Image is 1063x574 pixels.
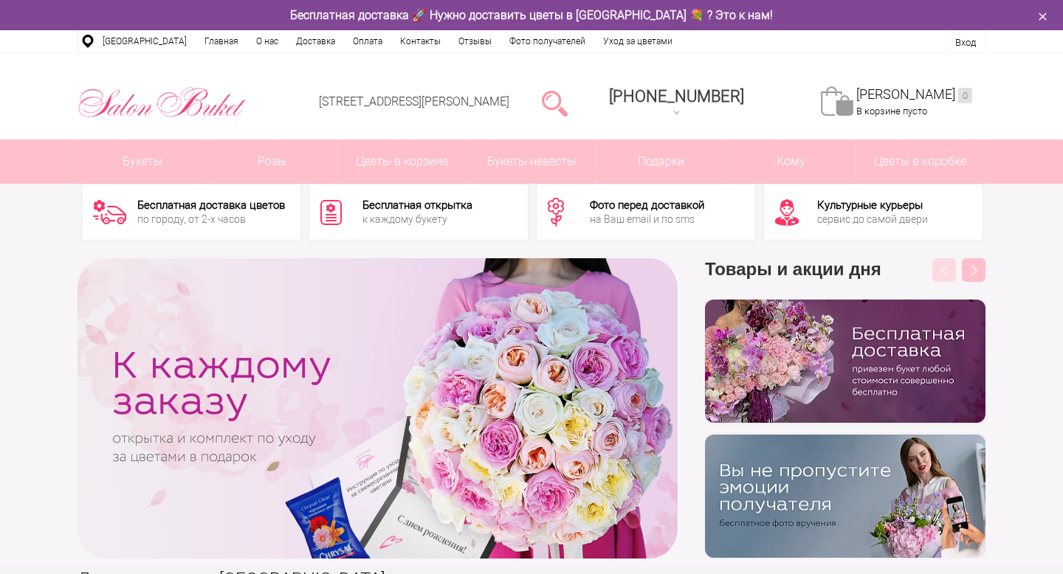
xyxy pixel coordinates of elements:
a: Вход [955,37,976,48]
div: Культурные курьеры [817,200,928,211]
a: [STREET_ADDRESS][PERSON_NAME] [319,94,509,108]
a: Отзывы [450,30,500,52]
a: Главная [196,30,247,52]
span: Кому [726,139,856,184]
a: О нас [247,30,287,52]
a: Цветы в коробке [856,139,985,184]
div: по городу, от 2-х часов [137,214,285,224]
div: на Ваш email и по sms [590,214,704,224]
img: v9wy31nijnvkfycrkduev4dhgt9psb7e.png.webp [705,435,985,558]
div: Бесплатная доставка цветов [137,200,285,211]
div: сервис до самой двери [817,214,928,224]
a: [PERSON_NAME] [856,86,972,103]
ins: 0 [958,88,972,103]
a: Цветы в корзине [337,139,467,184]
a: Букеты [78,139,207,184]
a: Подарки [596,139,726,184]
a: Розы [208,139,337,184]
img: hpaj04joss48rwypv6hbykmvk1dj7zyr.png.webp [705,300,985,423]
a: Букеты невесты [467,139,596,184]
div: Фото перед доставкой [590,200,704,211]
button: Next [962,258,985,282]
a: Контакты [391,30,450,52]
span: В корзине пусто [856,106,927,117]
div: Бесплатная открытка [362,200,472,211]
a: Фото получателей [500,30,594,52]
div: [PHONE_NUMBER] [609,87,744,106]
div: к каждому букету [362,214,472,224]
img: Цветы Нижний Новгород [78,83,247,122]
a: Доставка [287,30,344,52]
a: Оплата [344,30,391,52]
div: Бесплатная доставка 🚀 Нужно доставить цветы в [GEOGRAPHIC_DATA] 💐 ? Это к нам! [66,7,997,23]
a: [PHONE_NUMBER] [600,82,753,124]
h3: Товары и акции дня [705,258,985,300]
a: [GEOGRAPHIC_DATA] [94,30,196,52]
a: Уход за цветами [594,30,681,52]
